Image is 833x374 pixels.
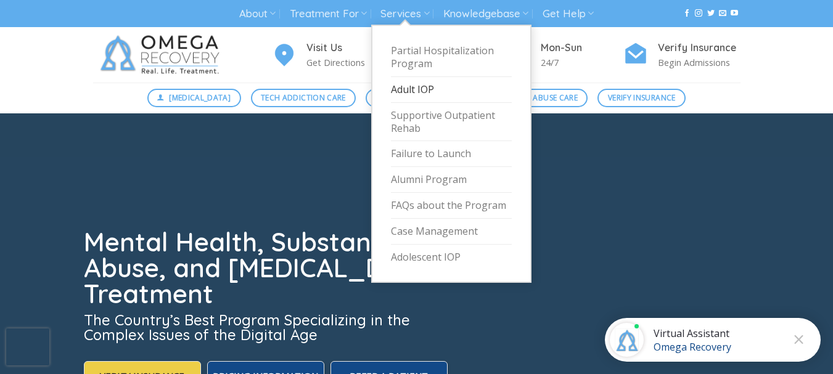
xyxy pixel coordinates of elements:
[261,92,346,104] span: Tech Addiction Care
[306,40,389,56] h4: Visit Us
[658,40,741,56] h4: Verify Insurance
[391,77,512,103] a: Adult IOP
[707,9,715,18] a: Follow on Twitter
[391,38,512,77] a: Partial Hospitalization Program
[84,312,450,342] h3: The Country’s Best Program Specializing in the Complex Issues of the Digital Age
[488,92,578,104] span: Substance Abuse Care
[731,9,738,18] a: Follow on YouTube
[306,55,389,70] p: Get Directions
[6,328,49,365] iframe: reCAPTCHA
[597,89,686,107] a: Verify Insurance
[239,2,276,25] a: About
[251,89,356,107] a: Tech Addiction Care
[391,103,512,142] a: Supportive Outpatient Rehab
[543,2,594,25] a: Get Help
[623,40,741,70] a: Verify Insurance Begin Admissions
[391,167,512,193] a: Alumni Program
[391,141,512,167] a: Failure to Launch
[93,27,232,83] img: Omega Recovery
[658,55,741,70] p: Begin Admissions
[391,219,512,245] a: Case Management
[541,40,623,56] h4: Mon-Sun
[477,89,588,107] a: Substance Abuse Care
[380,2,429,25] a: Services
[683,9,691,18] a: Follow on Facebook
[272,40,389,70] a: Visit Us Get Directions
[84,229,450,307] h1: Mental Health, Substance Abuse, and [MEDICAL_DATA] Treatment
[147,89,241,107] a: [MEDICAL_DATA]
[608,92,676,104] span: Verify Insurance
[290,2,367,25] a: Treatment For
[695,9,702,18] a: Follow on Instagram
[391,193,512,219] a: FAQs about the Program
[719,9,726,18] a: Send us an email
[366,89,467,107] a: Mental Health Care
[169,92,231,104] span: [MEDICAL_DATA]
[391,245,512,270] a: Adolescent IOP
[443,2,528,25] a: Knowledgebase
[541,55,623,70] p: 24/7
